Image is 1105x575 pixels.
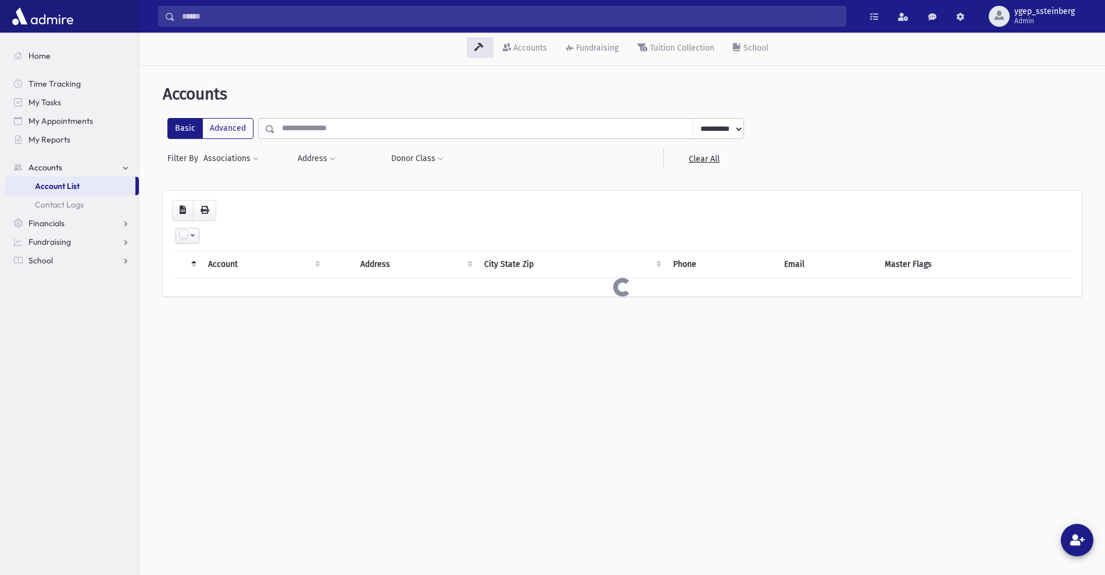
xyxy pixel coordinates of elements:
[167,152,203,165] span: Filter By
[28,78,81,89] span: Time Tracking
[741,43,768,53] div: School
[201,251,325,277] th: Account: activate to sort column ascending
[5,177,135,195] a: Account List
[574,43,618,53] div: Fundraising
[325,251,353,277] th: : activate to sort column ascending
[172,251,201,277] th: : activate to sort column descending
[5,74,139,93] a: Time Tracking
[5,214,139,233] a: Financials
[28,97,61,108] span: My Tasks
[297,148,336,169] button: Address
[28,237,71,247] span: Fundraising
[648,43,714,53] div: Tuition Collection
[1014,16,1075,26] span: Admin
[5,195,139,214] a: Contact Logs
[28,218,65,228] span: Financials
[28,162,62,173] span: Accounts
[167,118,203,139] label: Basic
[28,134,70,145] span: My Reports
[391,148,444,169] button: Donor Class
[511,43,547,53] div: Accounts
[5,112,139,130] a: My Appointments
[193,200,216,221] button: Print
[172,200,194,221] button: CSV
[556,33,628,65] a: Fundraising
[35,199,84,210] span: Contact Logs
[167,118,253,139] div: FilterModes
[1014,7,1075,16] span: ygep_ssteinberg
[477,251,666,277] th: City State Zip : activate to sort column ascending
[175,6,846,27] input: Search
[353,251,477,277] th: Address : activate to sort column ascending
[5,93,139,112] a: My Tasks
[663,148,744,169] a: Clear All
[777,251,878,277] th: Email : activate to sort column ascending
[878,251,1072,277] th: Master Flags : activate to sort column ascending
[5,233,139,251] a: Fundraising
[35,181,80,191] span: Account List
[9,5,76,28] img: AdmirePro
[5,158,139,177] a: Accounts
[5,130,139,149] a: My Reports
[203,148,259,169] button: Associations
[202,118,253,139] label: Advanced
[28,255,53,266] span: School
[724,33,778,65] a: School
[5,47,139,65] a: Home
[163,84,227,103] span: Accounts
[666,251,777,277] th: Phone : activate to sort column ascending
[28,116,93,126] span: My Appointments
[28,51,51,61] span: Home
[5,251,139,270] a: School
[628,33,724,65] a: Tuition Collection
[494,33,556,65] a: Accounts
